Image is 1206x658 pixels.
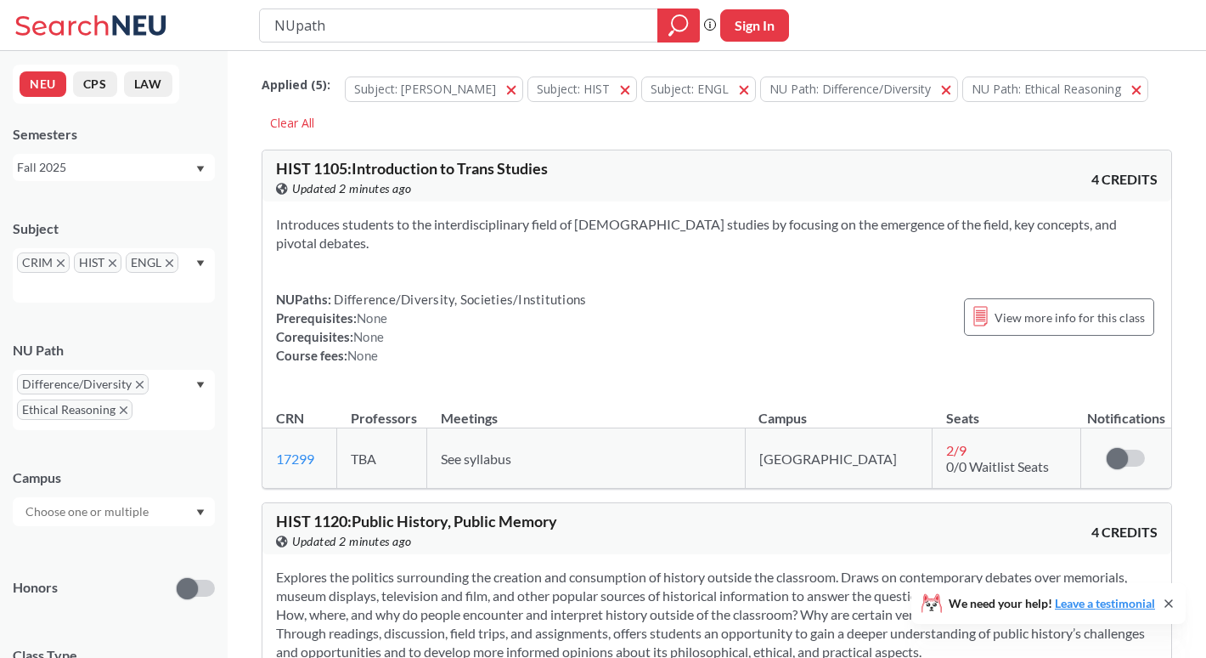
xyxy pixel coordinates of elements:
div: magnifying glass [657,9,700,43]
span: 0/0 Waitlist Seats [946,458,1049,474]
a: Leave a testimonial [1055,596,1155,610]
span: See syllabus [441,451,511,467]
svg: X to remove pill [120,406,127,414]
p: Honors [13,578,58,598]
svg: X to remove pill [57,259,65,267]
div: Semesters [13,125,215,144]
span: NU Path: Difference/Diversity [769,81,931,97]
th: Meetings [427,392,746,428]
div: Clear All [262,111,323,136]
div: Fall 2025 [17,158,194,177]
div: Difference/DiversityX to remove pillEthical ReasoningX to remove pillDropdown arrow [13,370,215,430]
button: NU Path: Difference/Diversity [760,77,958,102]
span: Updated 2 minutes ago [292,532,412,551]
input: Class, professor, course number, "phrase" [273,11,645,40]
button: Sign In [720,9,789,42]
svg: X to remove pill [166,259,173,267]
a: 17299 [276,451,314,467]
span: 4 CREDITS [1091,170,1158,189]
td: TBA [337,428,427,489]
button: LAW [124,71,172,97]
button: CPS [73,71,117,97]
span: 4 CREDITS [1091,523,1158,542]
th: Notifications [1080,392,1171,428]
span: Applied ( 5 ): [262,76,330,94]
span: Updated 2 minutes ago [292,179,412,198]
button: Subject: [PERSON_NAME] [345,77,523,102]
span: Difference/DiversityX to remove pill [17,374,149,394]
td: [GEOGRAPHIC_DATA] [745,428,932,489]
span: HIST 1120 : Public History, Public Memory [276,512,557,530]
span: None [353,329,384,344]
th: Professors [337,392,427,428]
span: HISTX to remove pill [74,252,121,273]
span: Subject: ENGL [651,81,729,97]
div: NU Path [13,341,215,360]
span: Ethical ReasoningX to remove pill [17,400,132,420]
span: HIST 1105 : Introduction to Trans Studies [276,159,548,178]
span: None [347,348,378,363]
div: Dropdown arrow [13,497,215,526]
svg: Dropdown arrow [196,509,205,516]
svg: X to remove pill [109,259,116,267]
svg: magnifying glass [668,14,689,37]
button: NEU [20,71,66,97]
span: ENGLX to remove pill [126,252,178,273]
svg: Dropdown arrow [196,260,205,267]
button: Subject: ENGL [641,77,756,102]
div: NUPaths: Prerequisites: Corequisites: Course fees: [276,290,586,365]
span: CRIMX to remove pill [17,252,70,273]
div: Fall 2025Dropdown arrow [13,154,215,181]
span: Subject: HIST [537,81,610,97]
div: Subject [13,219,215,238]
button: Subject: HIST [527,77,637,102]
span: Subject: [PERSON_NAME] [354,81,496,97]
svg: Dropdown arrow [196,166,205,173]
span: View more info for this class [995,307,1145,328]
div: CRN [276,409,304,428]
span: NU Path: Ethical Reasoning [972,81,1121,97]
span: We need your help! [949,598,1155,610]
th: Seats [933,392,1080,428]
input: Choose one or multiple [17,502,160,522]
span: None [357,310,387,326]
svg: Dropdown arrow [196,382,205,389]
button: NU Path: Ethical Reasoning [962,77,1148,102]
th: Campus [745,392,932,428]
section: Introduces students to the interdisciplinary field of [DEMOGRAPHIC_DATA] studies by focusing on t... [276,215,1158,252]
div: Campus [13,468,215,487]
span: Difference/Diversity, Societies/Institutions [331,292,586,307]
svg: X to remove pill [136,381,144,389]
div: CRIMX to remove pillHISTX to remove pillENGLX to remove pillDropdown arrow [13,248,215,303]
span: 2 / 9 [946,442,966,458]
